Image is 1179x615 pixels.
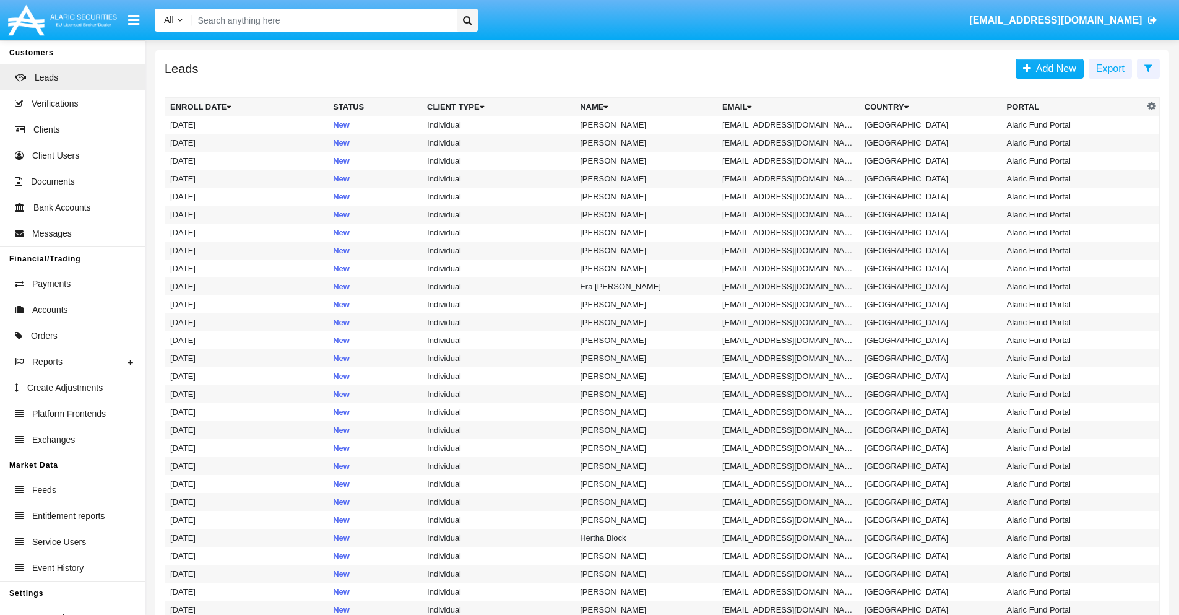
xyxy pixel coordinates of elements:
[328,439,422,457] td: New
[575,421,717,439] td: [PERSON_NAME]
[32,536,86,549] span: Service Users
[165,116,329,134] td: [DATE]
[1002,206,1144,224] td: Alaric Fund Portal
[165,313,329,331] td: [DATE]
[575,116,717,134] td: [PERSON_NAME]
[165,224,329,242] td: [DATE]
[165,349,329,367] td: [DATE]
[165,170,329,188] td: [DATE]
[1002,529,1144,547] td: Alaric Fund Portal
[717,98,860,116] th: Email
[165,242,329,260] td: [DATE]
[165,152,329,170] td: [DATE]
[1002,116,1144,134] td: Alaric Fund Portal
[422,403,575,421] td: Individual
[165,331,329,349] td: [DATE]
[422,565,575,583] td: Individual
[575,206,717,224] td: [PERSON_NAME]
[328,134,422,152] td: New
[6,2,119,38] img: Logo image
[165,457,329,475] td: [DATE]
[422,224,575,242] td: Individual
[422,385,575,403] td: Individual
[165,421,329,439] td: [DATE]
[422,206,575,224] td: Individual
[860,385,1002,403] td: [GEOGRAPHIC_DATA]
[32,227,72,240] span: Messages
[717,277,860,295] td: [EMAIL_ADDRESS][DOMAIN_NAME]
[422,116,575,134] td: Individual
[575,385,717,403] td: [PERSON_NAME]
[1096,63,1125,74] span: Export
[165,277,329,295] td: [DATE]
[165,439,329,457] td: [DATE]
[575,277,717,295] td: Era [PERSON_NAME]
[1002,349,1144,367] td: Alaric Fund Portal
[32,510,105,523] span: Entitlement reports
[328,367,422,385] td: New
[717,242,860,260] td: [EMAIL_ADDRESS][DOMAIN_NAME]
[32,408,106,421] span: Platform Frontends
[860,529,1002,547] td: [GEOGRAPHIC_DATA]
[717,547,860,565] td: [EMAIL_ADDRESS][DOMAIN_NAME]
[328,277,422,295] td: New
[422,367,575,385] td: Individual
[575,565,717,583] td: [PERSON_NAME]
[860,475,1002,493] td: [GEOGRAPHIC_DATA]
[32,562,84,575] span: Event History
[422,188,575,206] td: Individual
[860,224,1002,242] td: [GEOGRAPHIC_DATA]
[860,457,1002,475] td: [GEOGRAPHIC_DATA]
[31,329,58,342] span: Orders
[422,349,575,367] td: Individual
[328,295,422,313] td: New
[32,484,56,497] span: Feeds
[328,331,422,349] td: New
[328,385,422,403] td: New
[422,242,575,260] td: Individual
[1002,295,1144,313] td: Alaric Fund Portal
[1002,457,1144,475] td: Alaric Fund Portal
[717,206,860,224] td: [EMAIL_ADDRESS][DOMAIN_NAME]
[165,206,329,224] td: [DATE]
[717,529,860,547] td: [EMAIL_ADDRESS][DOMAIN_NAME]
[1002,331,1144,349] td: Alaric Fund Portal
[575,439,717,457] td: [PERSON_NAME]
[717,475,860,493] td: [EMAIL_ADDRESS][DOMAIN_NAME]
[1002,134,1144,152] td: Alaric Fund Portal
[328,547,422,565] td: New
[717,224,860,242] td: [EMAIL_ADDRESS][DOMAIN_NAME]
[717,457,860,475] td: [EMAIL_ADDRESS][DOMAIN_NAME]
[422,439,575,457] td: Individual
[1002,565,1144,583] td: Alaric Fund Portal
[165,188,329,206] td: [DATE]
[1002,583,1144,601] td: Alaric Fund Portal
[422,529,575,547] td: Individual
[860,367,1002,385] td: [GEOGRAPHIC_DATA]
[422,277,575,295] td: Individual
[860,206,1002,224] td: [GEOGRAPHIC_DATA]
[717,583,860,601] td: [EMAIL_ADDRESS][DOMAIN_NAME]
[1031,63,1076,74] span: Add New
[860,511,1002,529] td: [GEOGRAPHIC_DATA]
[575,547,717,565] td: [PERSON_NAME]
[860,134,1002,152] td: [GEOGRAPHIC_DATA]
[717,493,860,511] td: [EMAIL_ADDRESS][DOMAIN_NAME]
[422,152,575,170] td: Individual
[860,260,1002,277] td: [GEOGRAPHIC_DATA]
[328,511,422,529] td: New
[1002,439,1144,457] td: Alaric Fund Portal
[31,175,75,188] span: Documents
[328,170,422,188] td: New
[717,134,860,152] td: [EMAIL_ADDRESS][DOMAIN_NAME]
[717,260,860,277] td: [EMAIL_ADDRESS][DOMAIN_NAME]
[35,71,58,84] span: Leads
[860,403,1002,421] td: [GEOGRAPHIC_DATA]
[575,134,717,152] td: [PERSON_NAME]
[328,403,422,421] td: New
[717,170,860,188] td: [EMAIL_ADDRESS][DOMAIN_NAME]
[1016,59,1084,79] a: Add New
[860,313,1002,331] td: [GEOGRAPHIC_DATA]
[422,260,575,277] td: Individual
[717,152,860,170] td: [EMAIL_ADDRESS][DOMAIN_NAME]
